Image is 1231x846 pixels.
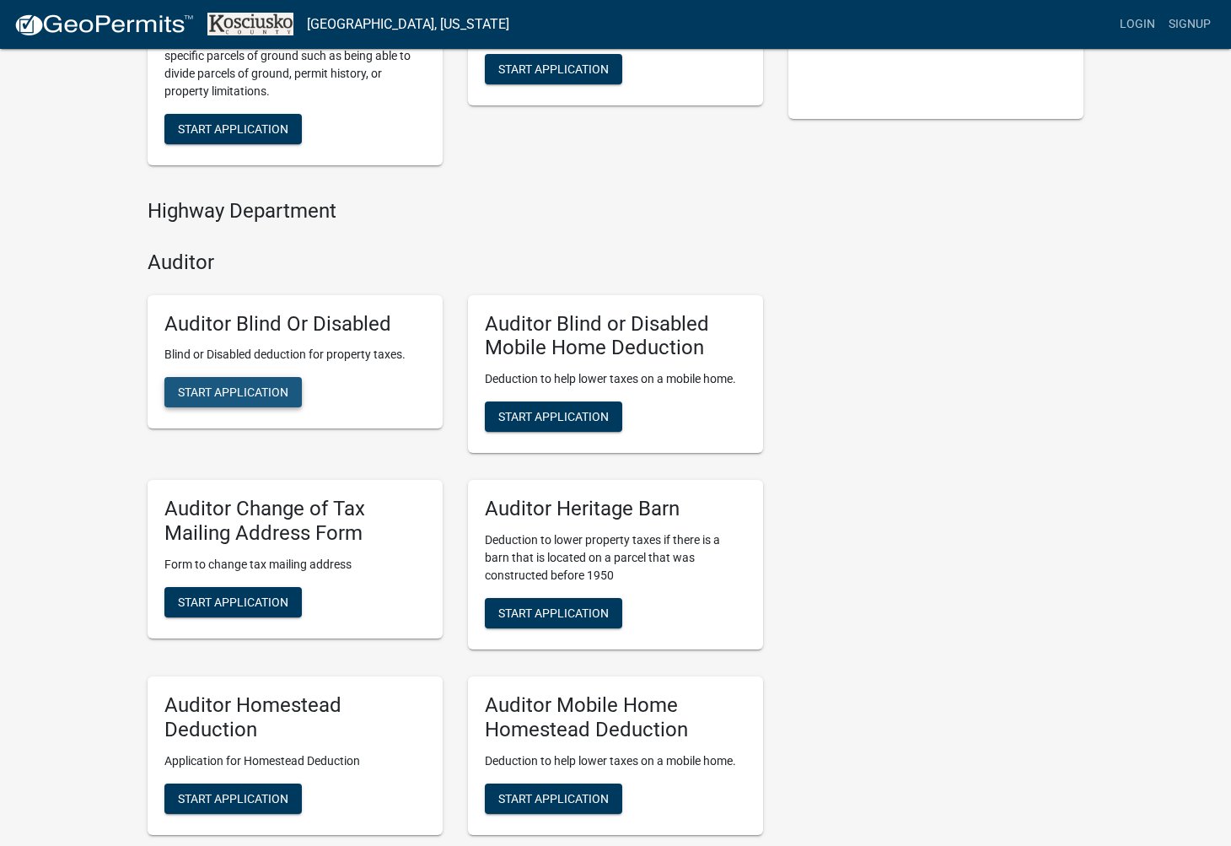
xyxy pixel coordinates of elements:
p: Blind or Disabled deduction for property taxes. [164,346,426,364]
h5: Auditor Blind or Disabled Mobile Home Deduction [485,312,746,361]
span: Start Application [498,410,609,423]
span: Start Application [498,791,609,805]
button: Start Application [485,54,622,84]
span: Start Application [178,791,288,805]
button: Start Application [164,377,302,407]
button: Start Application [164,784,302,814]
button: Start Application [485,598,622,628]
span: Start Application [178,121,288,135]
span: Start Application [178,385,288,399]
a: [GEOGRAPHIC_DATA], [US_STATE] [307,10,509,39]
p: Form to change tax mailing address [164,556,426,574]
h5: Auditor Blind Or Disabled [164,312,426,337]
p: Deduction to help lower taxes on a mobile home. [485,752,746,770]
h5: Auditor Homestead Deduction [164,693,426,742]
button: Start Application [485,401,622,432]
a: Login [1113,8,1162,40]
button: Start Application [164,114,302,144]
a: Signup [1162,8,1218,40]
span: Start Application [498,62,609,76]
img: Kosciusko County, Indiana [207,13,293,35]
h4: Auditor [148,251,763,275]
span: Start Application [178,595,288,608]
p: Deduction to help lower taxes on a mobile home. [485,370,746,388]
h5: Auditor Mobile Home Homestead Deduction [485,693,746,742]
h5: Auditor Change of Tax Mailing Address Form [164,497,426,546]
p: Deduction to lower property taxes if there is a barn that is located on a parcel that was constru... [485,531,746,585]
p: Application to request data or information on specific parcels of ground such as being able to di... [164,30,426,100]
p: Application for Homestead Deduction [164,752,426,770]
h4: Highway Department [148,199,763,224]
button: Start Application [485,784,622,814]
span: Start Application [498,606,609,619]
h5: Auditor Heritage Barn [485,497,746,521]
button: Start Application [164,587,302,617]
